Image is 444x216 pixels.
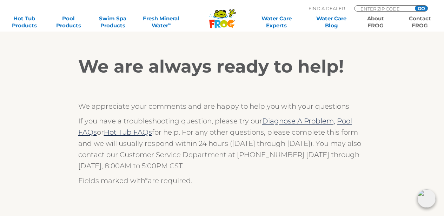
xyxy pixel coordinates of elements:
[403,15,437,29] a: ContactFROG
[417,189,436,208] img: openIcon
[78,56,366,77] h2: We are always ready to help!
[78,101,366,112] p: We appreciate your comments and are happy to help you with your questions
[140,15,183,29] a: Fresh MineralWater∞
[168,21,171,26] sup: ∞
[51,15,86,29] a: PoolProducts
[7,15,41,29] a: Hot TubProducts
[314,15,349,29] a: Water CareBlog
[78,115,366,171] p: If you have a troubleshooting question, please try our or for help. For any other questions, plea...
[248,15,304,29] a: Water CareExperts
[95,15,130,29] a: Swim SpaProducts
[360,6,407,12] input: Zip Code Form
[262,117,335,125] a: Diagnose A Problem,
[358,15,393,29] a: AboutFROG
[415,6,428,11] input: GO
[104,128,152,136] a: Hot Tub FAQs
[78,175,366,186] p: Fields marked with are required.
[309,5,345,12] p: Find A Dealer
